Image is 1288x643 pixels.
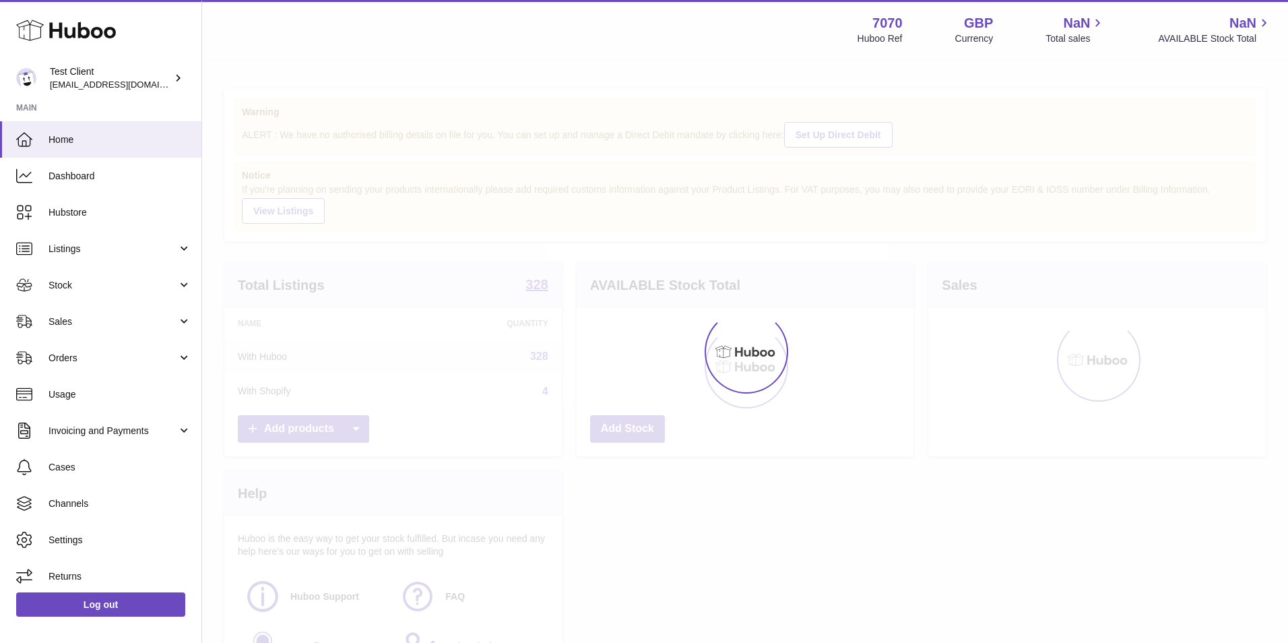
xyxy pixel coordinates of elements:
[1045,14,1105,45] a: NaN Total sales
[955,32,994,45] div: Currency
[49,170,191,183] span: Dashboard
[49,570,191,583] span: Returns
[49,461,191,474] span: Cases
[49,243,177,255] span: Listings
[49,497,191,510] span: Channels
[16,68,36,88] img: internalAdmin-7070@internal.huboo.com
[1045,32,1105,45] span: Total sales
[1158,14,1272,45] a: NaN AVAILABLE Stock Total
[49,133,191,146] span: Home
[49,352,177,365] span: Orders
[49,206,191,219] span: Hubstore
[964,14,993,32] strong: GBP
[858,32,903,45] div: Huboo Ref
[50,79,198,90] span: [EMAIL_ADDRESS][DOMAIN_NAME]
[49,279,177,292] span: Stock
[50,65,171,91] div: Test Client
[1229,14,1256,32] span: NaN
[49,425,177,437] span: Invoicing and Payments
[49,315,177,328] span: Sales
[49,388,191,401] span: Usage
[1158,32,1272,45] span: AVAILABLE Stock Total
[49,534,191,547] span: Settings
[872,14,903,32] strong: 7070
[1063,14,1090,32] span: NaN
[16,592,185,617] a: Log out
